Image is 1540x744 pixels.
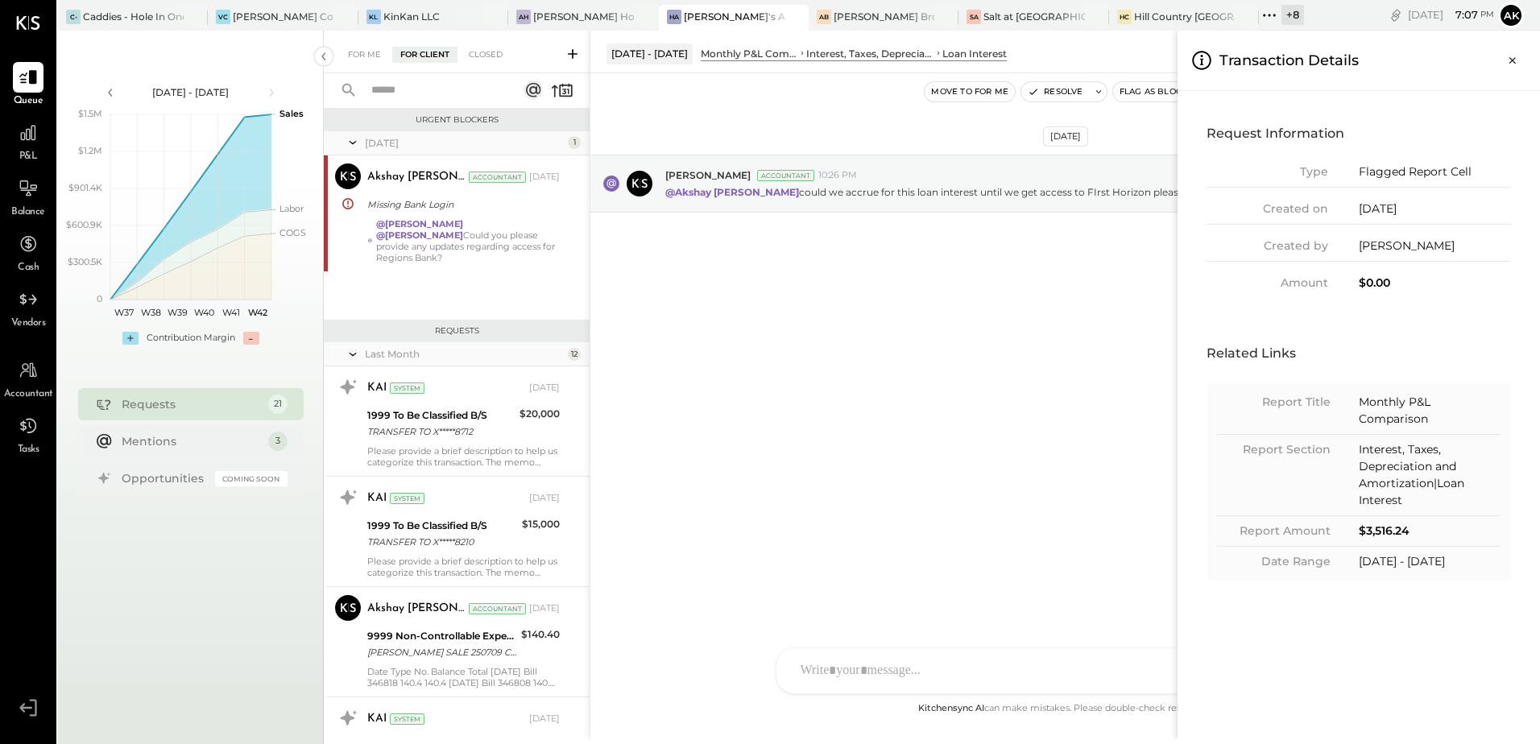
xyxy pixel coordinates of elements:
[1117,10,1132,24] div: HC
[11,205,45,220] span: Balance
[122,470,207,486] div: Opportunities
[216,10,230,24] div: VC
[68,256,102,267] text: $300.5K
[122,433,260,449] div: Mentions
[1207,238,1328,254] div: Created by
[684,10,784,23] div: [PERSON_NAME]'s Atlanta
[97,293,102,304] text: 0
[516,10,531,24] div: AH
[122,332,139,345] div: +
[14,94,43,109] span: Queue
[1207,340,1511,367] h4: Related Links
[1359,394,1501,428] div: Monthly P&L Comparison
[11,316,46,331] span: Vendors
[967,10,981,24] div: Sa
[19,150,38,164] span: P&L
[194,307,214,318] text: W40
[1,355,56,402] a: Accountant
[147,332,235,345] div: Contribution Margin
[1,118,56,164] a: P&L
[243,332,259,345] div: -
[18,443,39,457] span: Tasks
[4,387,53,402] span: Accountant
[1,229,56,275] a: Cash
[1217,394,1331,411] div: Report Title
[834,10,934,23] div: [PERSON_NAME] Brooklyn / Rebel Cafe
[1,62,56,109] a: Queue
[279,108,304,119] text: Sales
[268,432,288,451] div: 3
[1388,6,1404,23] div: copy link
[1217,523,1331,539] div: Report Amount
[140,307,160,318] text: W38
[66,10,81,24] div: C-
[83,10,184,23] div: Caddies - Hole In One [US_STATE]
[1219,43,1359,77] h3: Transaction Details
[1217,553,1331,570] div: Date Range
[1,411,56,457] a: Tasks
[1359,553,1501,570] div: [DATE] - [DATE]
[279,227,306,238] text: COGS
[114,307,133,318] text: W37
[1359,238,1511,254] div: [PERSON_NAME]
[817,10,831,24] div: AB
[215,471,288,486] div: Coming Soon
[1498,46,1527,75] button: Close panel
[1408,7,1494,23] div: [DATE]
[1217,441,1331,458] div: Report Section
[1,173,56,220] a: Balance
[268,395,288,414] div: 21
[167,307,187,318] text: W39
[222,307,240,318] text: W41
[983,10,1084,23] div: Salt at [GEOGRAPHIC_DATA]
[122,85,259,99] div: [DATE] - [DATE]
[1,284,56,331] a: Vendors
[1281,5,1304,25] div: + 8
[1207,120,1511,147] h4: Request Information
[1359,200,1511,217] div: [DATE]
[1207,275,1328,291] div: Amount
[1359,441,1501,509] div: Interest, Taxes, Depreciation and Amortization|Loan Interest
[1359,275,1511,291] div: $0.00
[1359,523,1501,539] div: $3,516.24
[1498,2,1524,28] button: Ak
[667,10,681,24] div: HA
[66,219,102,230] text: $600.9K
[1134,10,1235,23] div: Hill Country [GEOGRAPHIC_DATA]
[1359,163,1511,180] div: Flagged Report Cell
[78,108,102,119] text: $1.5M
[18,261,39,275] span: Cash
[248,307,267,318] text: W42
[122,396,260,412] div: Requests
[78,145,102,156] text: $1.2M
[1207,200,1328,217] div: Created on
[68,182,102,193] text: $901.4K
[279,203,304,214] text: Labor
[383,10,440,23] div: KinKan LLC
[233,10,333,23] div: [PERSON_NAME] Confections - [GEOGRAPHIC_DATA]
[1207,163,1328,180] div: Type
[533,10,634,23] div: [PERSON_NAME] Hoboken
[366,10,381,24] div: KL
